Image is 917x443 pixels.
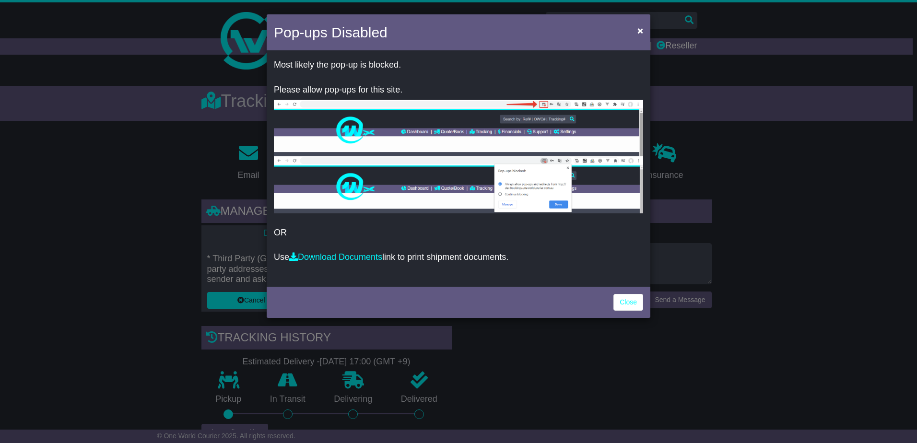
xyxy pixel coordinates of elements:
[274,252,643,263] p: Use link to print shipment documents.
[633,21,648,40] button: Close
[274,60,643,70] p: Most likely the pop-up is blocked.
[274,85,643,95] p: Please allow pop-ups for this site.
[274,100,643,156] img: allow-popup-1.png
[613,294,643,311] a: Close
[267,53,650,284] div: OR
[289,252,382,262] a: Download Documents
[637,25,643,36] span: ×
[274,156,643,213] img: allow-popup-2.png
[274,22,388,43] h4: Pop-ups Disabled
